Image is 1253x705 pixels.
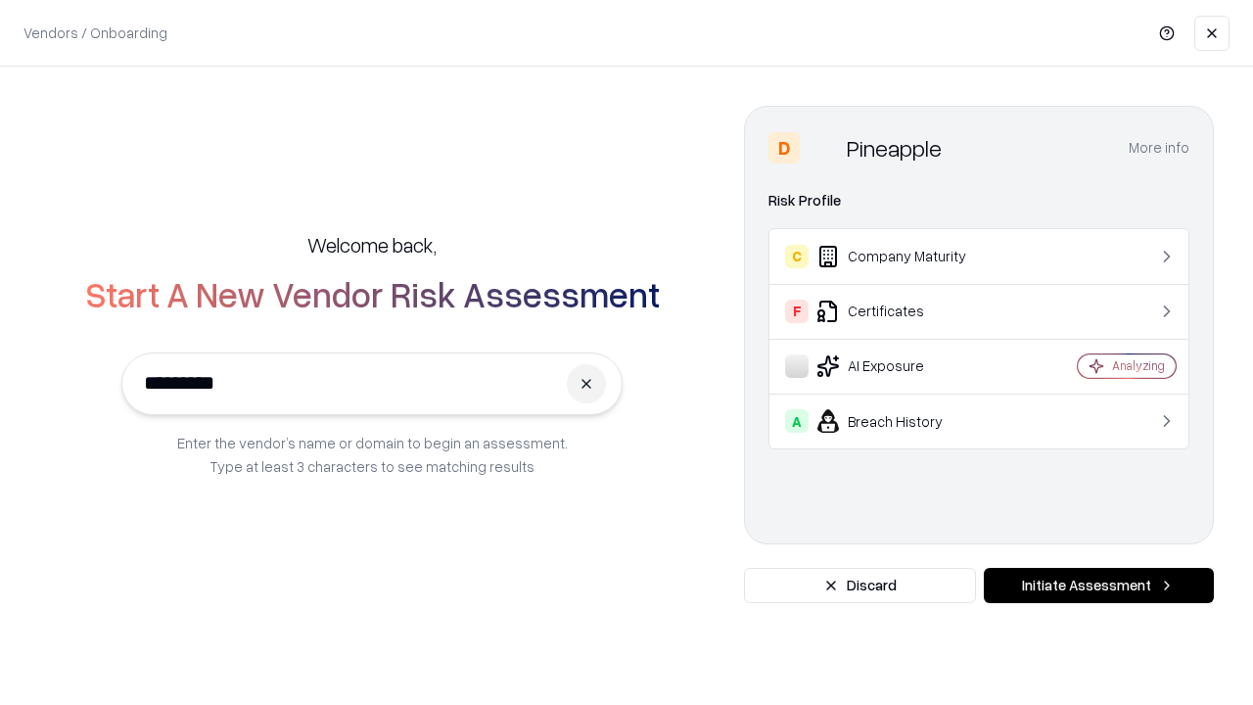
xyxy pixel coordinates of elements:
[1112,357,1165,374] div: Analyzing
[785,245,1019,268] div: Company Maturity
[785,409,1019,433] div: Breach History
[768,189,1189,212] div: Risk Profile
[177,431,568,478] p: Enter the vendor’s name or domain to begin an assessment. Type at least 3 characters to see match...
[847,132,942,164] div: Pineapple
[768,132,800,164] div: D
[307,231,437,258] h5: Welcome back,
[808,132,839,164] img: Pineapple
[744,568,976,603] button: Discard
[23,23,167,43] p: Vendors / Onboarding
[785,300,1019,323] div: Certificates
[785,409,809,433] div: A
[785,354,1019,378] div: AI Exposure
[85,274,660,313] h2: Start A New Vendor Risk Assessment
[785,245,809,268] div: C
[984,568,1214,603] button: Initiate Assessment
[785,300,809,323] div: F
[1129,130,1189,165] button: More info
